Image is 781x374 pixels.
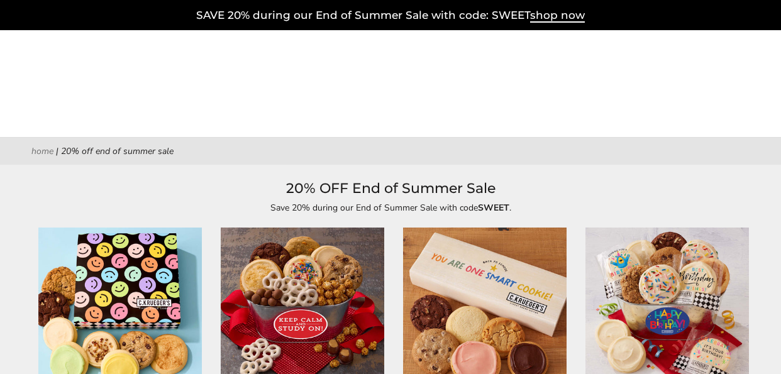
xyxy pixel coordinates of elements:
nav: breadcrumbs [31,144,750,158]
a: SAVE 20% during our End of Summer Sale with code: SWEETshop now [196,9,585,23]
span: shop now [530,9,585,23]
span: 20% OFF End of Summer Sale [61,145,174,157]
h1: 20% OFF End of Summer Sale [50,177,731,200]
span: | [56,145,58,157]
p: Save 20% during our End of Summer Sale with code . [101,201,680,215]
strong: SWEET [478,202,509,214]
a: Home [31,145,53,157]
